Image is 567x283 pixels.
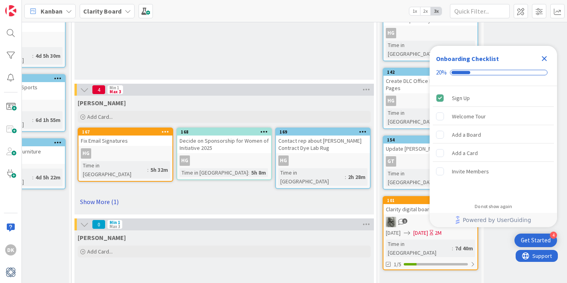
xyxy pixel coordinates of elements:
div: 5h 32m [149,165,170,174]
a: 154Update [PERSON_NAME] MoodboardGTTime in [GEOGRAPHIC_DATA]:4d 1h 40m [383,136,478,190]
div: Time in [GEOGRAPHIC_DATA] [180,168,248,177]
div: 154 [383,136,477,143]
div: PA [383,217,477,227]
div: 154Update [PERSON_NAME] Moodboard [383,136,477,154]
div: HG [386,28,396,38]
a: Powered by UserGuiding [434,213,553,227]
div: 168Decide on Sponsorship for Women of Initiative 2025 [177,128,271,153]
div: Get Started [521,236,551,244]
span: [DATE] [386,229,401,237]
div: 168 [177,128,271,136]
div: GT [383,156,477,167]
div: Decide on Sponsorship for Women of Initiative 2025 [177,136,271,153]
span: 4 [92,85,106,94]
div: HG [276,155,370,166]
span: 1 [402,218,407,224]
div: 101Clarity digital board operational [383,197,477,214]
a: 142Create DLC Office Presentation PagesHGTime in [GEOGRAPHIC_DATA]:6d 1h 52m [383,68,478,129]
div: 142 [383,69,477,76]
div: Checklist items [430,86,557,198]
div: HG [180,155,190,166]
a: 167Fix Email SignaturesHGTime in [GEOGRAPHIC_DATA]:5h 32m [78,128,173,182]
span: Support [17,1,36,11]
div: Add a Board [452,130,481,140]
div: Max 3 [109,224,120,228]
div: Checklist Container [430,46,557,227]
div: 4d 5h 22m [33,173,63,182]
img: Visit kanbanzone.com [5,5,16,16]
a: 101Clarity digital board operationalPA[DATE][DATE]2MTime in [GEOGRAPHIC_DATA]:7d 40m1/5 [383,196,478,270]
span: : [248,168,249,177]
span: Hannah [78,99,126,107]
b: Clarity Board [83,7,121,15]
div: 4 [550,232,557,239]
span: Add Card... [87,113,113,120]
div: Update [PERSON_NAME] Moodboard [383,143,477,154]
span: Powered by UserGuiding [463,215,531,225]
div: 6d 1h 52m [446,45,475,54]
span: : [147,165,149,174]
a: 168Decide on Sponsorship for Women of Initiative 2025HGTime in [GEOGRAPHIC_DATA]:5h 8m [176,128,272,180]
div: 20% [436,69,447,76]
div: 142 [387,69,477,75]
div: Onboarding Checklist [436,54,499,63]
span: : [32,116,33,124]
div: Do not show again [475,203,512,210]
div: 7d 40m [453,244,475,253]
div: 167Fix Email Signatures [78,128,172,146]
div: 2M [435,229,442,237]
img: avatar [5,267,16,278]
div: 142Create DLC Office Presentation Pages [383,69,477,93]
div: Sign Up is complete. [433,89,554,107]
div: Close Checklist [538,52,551,65]
a: 169Contact rep about [PERSON_NAME] Contract Dye Lab RugHGTime in [GEOGRAPHIC_DATA]:2h 28m [275,128,371,189]
div: Footer [430,213,557,227]
div: HG [78,148,172,159]
div: 169Contact rep about [PERSON_NAME] Contract Dye Lab Rug [276,128,370,153]
div: HG [383,28,477,38]
div: Contact rep about [PERSON_NAME] Contract Dye Lab Rug [276,136,370,153]
div: Welcome Tour [452,112,486,121]
div: Open Get Started checklist, remaining modules: 4 [514,234,557,247]
div: 168 [181,129,271,135]
div: Welcome Tour is incomplete. [433,108,554,125]
div: 169 [280,129,370,135]
span: 0 [92,220,106,229]
div: Time in [GEOGRAPHIC_DATA] [386,41,445,58]
span: 2x [420,7,431,15]
div: 154 [387,137,477,143]
div: 101 [383,197,477,204]
div: Fix Email Signatures [78,136,172,146]
div: Checklist progress: 20% [436,69,551,76]
div: HG [386,96,396,106]
img: PA [386,217,396,227]
div: Invite Members [452,167,489,176]
span: : [445,45,446,54]
span: [DATE] [413,229,428,237]
div: Add a Card is incomplete. [433,144,554,162]
div: Min 1 [109,220,120,224]
div: Clarity digital board operational [383,204,477,214]
div: Time in [GEOGRAPHIC_DATA] [386,169,445,187]
span: : [32,51,33,60]
span: : [452,244,453,253]
span: Walter [78,234,126,242]
div: Time in [GEOGRAPHIC_DATA] [81,161,147,179]
div: 4d 5h 30m [33,51,63,60]
div: 101 [387,198,477,203]
div: HG [278,155,289,166]
div: Time in [GEOGRAPHIC_DATA] [386,240,452,257]
span: : [345,173,346,181]
div: Invite Members is incomplete. [433,163,554,180]
span: 3x [431,7,442,15]
div: HG [81,148,91,159]
div: 167 [78,128,172,136]
span: Kanban [41,6,63,16]
div: 6d 1h 55m [33,116,63,124]
div: HG [177,155,271,166]
div: Min 1 [109,86,119,90]
div: 2h 28m [346,173,368,181]
input: Quick Filter... [450,4,510,18]
div: Max 3 [109,90,121,94]
a: Create Naples Players PresentationHGTime in [GEOGRAPHIC_DATA]:6d 1h 52m [383,7,478,61]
